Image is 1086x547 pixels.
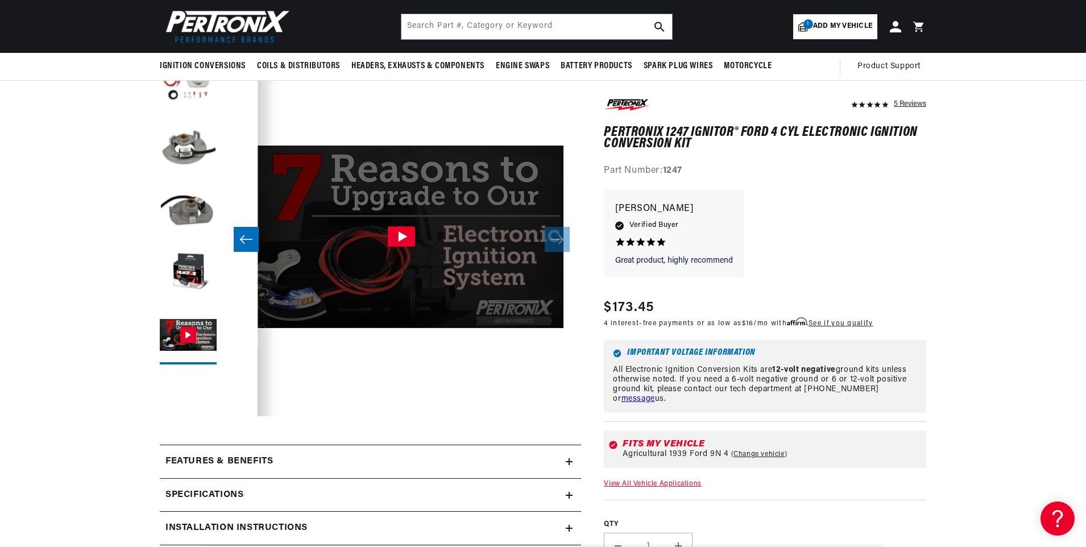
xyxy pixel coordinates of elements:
[813,21,872,32] span: Add my vehicle
[724,60,772,72] span: Motorcycle
[615,255,733,267] p: Great product, highly recommend
[401,14,672,39] input: Search Part #, Category or Keyword
[160,57,217,114] button: Load image 1 in gallery view
[545,227,570,252] button: Slide right
[718,53,777,80] summary: Motorcycle
[623,450,728,459] span: Agricultural 1939 Ford 9N 4
[604,127,926,150] h1: PerTronix 1247 Ignitor® Ford 4 cyl Electronic Ignition Conversion Kit
[787,318,807,326] span: Affirm
[621,395,655,403] a: message
[803,19,813,29] span: 1
[604,520,926,529] label: QTY
[809,321,873,328] a: See if you qualify - Learn more about Affirm Financing (opens in modal)
[160,7,291,46] img: Pertronix
[351,60,484,72] span: Headers, Exhausts & Components
[793,14,877,39] a: 1Add my vehicle
[604,298,654,318] span: $173.45
[638,53,719,80] summary: Spark Plug Wires
[346,53,490,80] summary: Headers, Exhausts & Components
[561,60,632,72] span: Battery Products
[555,53,638,80] summary: Battery Products
[160,479,581,512] summary: Specifications
[160,512,581,545] summary: Installation instructions
[496,60,549,72] span: Engine Swaps
[857,53,926,80] summary: Product Support
[251,53,346,80] summary: Coils & Distributors
[257,60,340,72] span: Coils & Distributors
[647,14,672,39] button: search button
[160,445,581,478] summary: Features & Benefits
[160,183,217,239] button: Load image 3 in gallery view
[490,53,555,80] summary: Engine Swaps
[629,219,678,232] span: Verified Buyer
[894,97,926,110] div: 5 Reviews
[604,164,926,179] div: Part Number:
[160,120,217,177] button: Load image 2 in gallery view
[644,60,713,72] span: Spark Plug Wires
[615,201,733,217] p: [PERSON_NAME]
[234,227,259,252] button: Slide left
[160,57,581,422] media-gallery: Gallery Viewer
[772,366,836,374] strong: 12-volt negative
[160,53,251,80] summary: Ignition Conversions
[623,440,922,449] div: Fits my vehicle
[239,146,563,328] div: PTX Ignitor 7 Reasons to Convert To Electronic Ignition WS
[604,481,701,488] a: View All Vehicle Applications
[857,60,921,73] span: Product Support
[731,450,787,459] a: Change vehicle
[160,245,217,302] button: Load image 4 in gallery view
[165,521,308,536] h2: Installation instructions
[165,454,273,469] h2: Features & Benefits
[742,321,754,328] span: $16
[604,318,873,329] p: 4 interest-free payments or as low as /mo with .
[663,167,682,176] strong: 1247
[613,366,917,404] p: All Electronic Ignition Conversion Kits are ground kits unless otherwise noted. If you need a 6-v...
[160,60,246,72] span: Ignition Conversions
[165,488,243,503] h2: Specifications
[613,349,917,358] h6: Important Voltage Information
